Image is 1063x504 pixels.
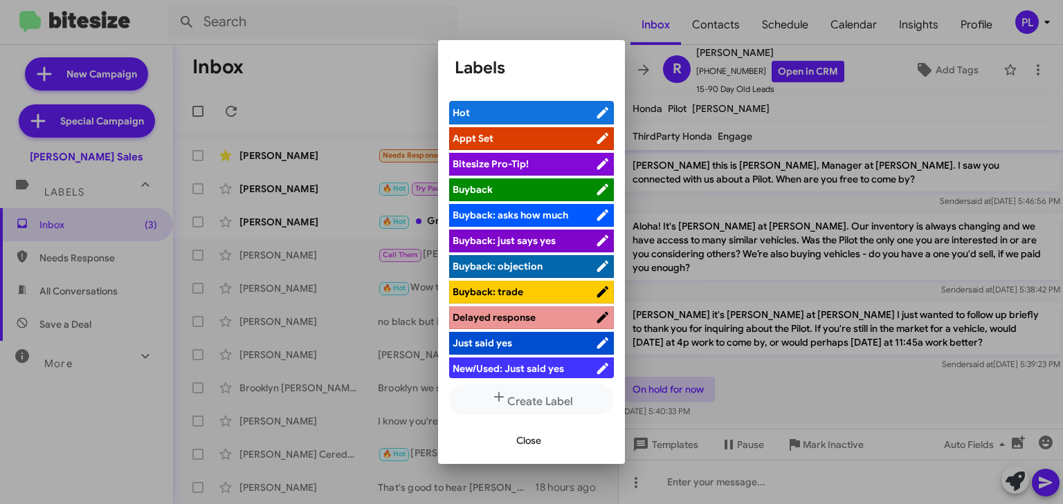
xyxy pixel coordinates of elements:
span: New/Used: Just said yes [453,362,564,375]
span: Just said yes [453,337,512,349]
button: Close [505,428,552,453]
span: Delayed response [453,311,536,324]
span: Appt Set [453,132,493,144]
span: Close [516,428,541,453]
span: Buyback: trade [453,286,523,298]
span: Buyback: just says yes [453,234,556,247]
h1: Labels [455,57,608,79]
span: Bitesize Pro-Tip! [453,158,529,170]
span: Buyback: asks how much [453,209,568,221]
span: Buyback [453,183,493,196]
span: Hot [453,106,470,119]
span: Buyback: objection [453,260,543,272]
button: Create Label [449,384,614,415]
